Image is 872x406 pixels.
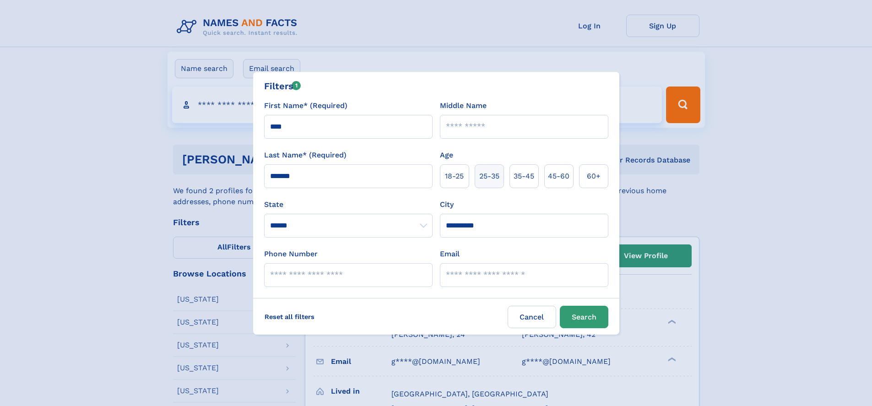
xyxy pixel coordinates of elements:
label: Reset all filters [259,306,320,328]
label: Middle Name [440,100,487,111]
label: State [264,199,433,210]
label: Last Name* (Required) [264,150,347,161]
button: Search [560,306,608,328]
label: City [440,199,454,210]
label: Age [440,150,453,161]
span: 60+ [587,171,601,182]
label: Email [440,249,460,260]
label: Cancel [508,306,556,328]
span: 45‑60 [548,171,569,182]
label: First Name* (Required) [264,100,347,111]
span: 35‑45 [514,171,534,182]
span: 18‑25 [445,171,464,182]
div: Filters [264,79,301,93]
span: 25‑35 [479,171,499,182]
label: Phone Number [264,249,318,260]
